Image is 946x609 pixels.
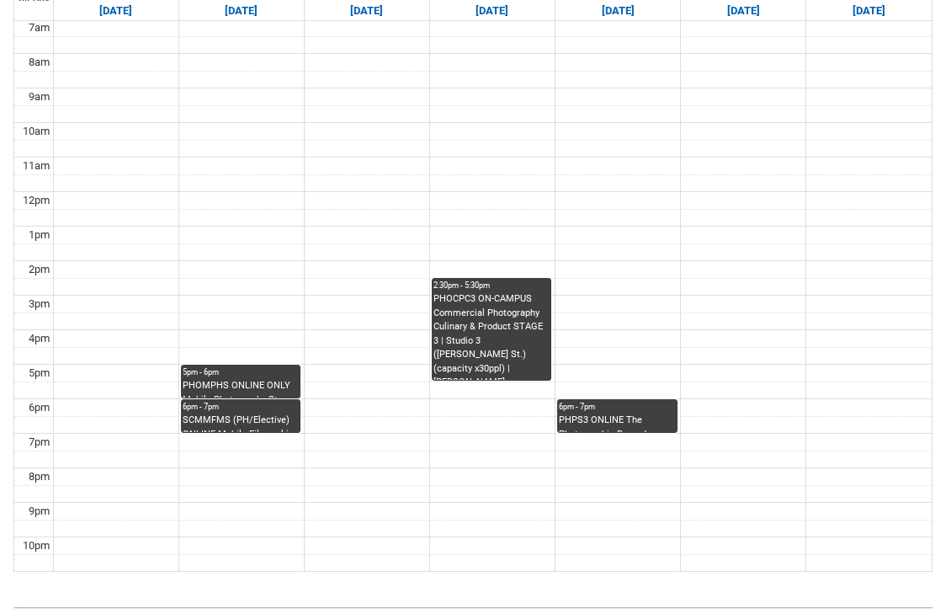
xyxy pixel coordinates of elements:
[25,330,53,347] div: 4pm
[25,261,53,278] div: 2pm
[25,468,53,485] div: 8pm
[25,296,53,313] div: 3pm
[25,503,53,520] div: 9pm
[19,192,53,209] div: 12pm
[559,414,675,432] div: PHPS3 ONLINE The Photographic Record STAGE 3 | Online | [PERSON_NAME]
[25,54,53,71] div: 8am
[433,292,550,380] div: PHOCPC3 ON-CAMPUS Commercial Photography Culinary & Product STAGE 3 | Studio 3 ([PERSON_NAME] St....
[433,280,550,291] div: 2:30pm - 5:30pm
[25,365,53,382] div: 5pm
[19,123,53,140] div: 10am
[25,434,53,451] div: 7pm
[19,158,53,174] div: 11am
[25,227,53,243] div: 1pm
[25,399,53,416] div: 6pm
[559,401,675,413] div: 6pm - 7pm
[183,379,299,398] div: PHOMPHS ONLINE ONLY Mobile Photography Stage 3 | Online | [PERSON_NAME] [PERSON_NAME]
[25,19,53,36] div: 7am
[19,537,53,554] div: 10pm
[183,414,299,432] div: SCMMFMS (PH/Elective) ONLINE Mobile Filmmaking | Online | [PERSON_NAME]
[183,366,299,378] div: 5pm - 6pm
[25,88,53,105] div: 9am
[183,401,299,413] div: 6pm - 7pm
